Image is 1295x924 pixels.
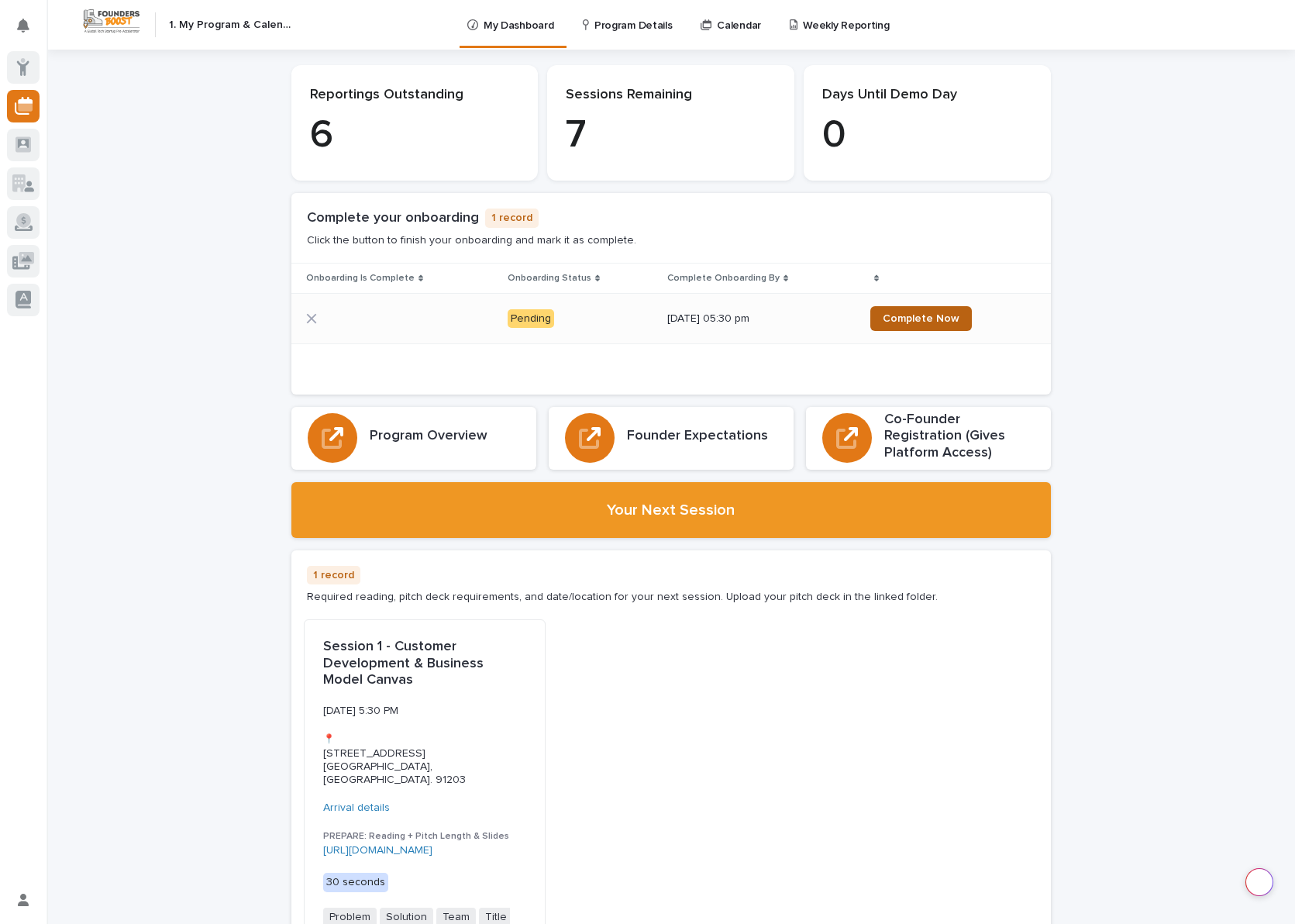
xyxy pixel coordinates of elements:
[307,591,938,604] p: Required reading, pitch deck requirements, and date/location for your next session. Upload your p...
[323,830,527,843] h3: PREPARE: Reading + Pitch Length & Slides
[323,705,527,718] p: [DATE] 5:30 PM
[306,270,415,287] p: Onboarding Is Complete
[81,7,142,36] img: Workspace Logo
[508,270,591,287] p: Onboarding Status
[485,209,539,228] p: 1 record
[870,306,972,331] a: Complete Now
[7,9,40,42] button: Notifications
[310,112,520,159] p: 6
[883,313,959,324] span: Complete Now
[667,270,780,287] p: Complete Onboarding By
[667,312,858,326] p: [DATE] 05:30 pm
[323,802,390,813] a: Arrival details
[822,112,1032,159] p: 0
[822,87,1032,104] p: Days Until Demo Day
[323,639,527,689] p: Session 1 - Customer Development & Business Model Canvas
[19,19,40,43] div: Notifications
[566,112,776,159] p: 7
[169,19,294,32] h2: 1. My Program & Calendar
[307,234,636,247] p: Click the button to finish your onboarding and mark it as complete.
[566,87,776,104] p: Sessions Remaining
[310,87,520,104] p: Reportings Outstanding
[323,845,432,856] a: [URL][DOMAIN_NAME]
[291,293,1051,343] tr: Pending[DATE] 05:30 pmComplete Now
[884,412,1035,462] h3: Co-Founder Registration (Gives Platform Access)
[323,733,527,746] h3: 📍
[307,210,479,227] h1: Complete your onboarding
[549,407,794,470] a: Founder Expectations
[307,566,360,585] p: 1 record
[291,407,536,470] a: Program Overview
[323,747,527,786] p: [STREET_ADDRESS] [GEOGRAPHIC_DATA], [GEOGRAPHIC_DATA]. 91203
[627,428,768,445] h3: Founder Expectations
[370,428,487,445] h3: Program Overview
[323,873,388,892] div: 30 seconds
[607,501,735,519] h2: Your Next Session
[806,407,1051,470] a: Co-Founder Registration (Gives Platform Access)
[508,309,554,329] div: Pending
